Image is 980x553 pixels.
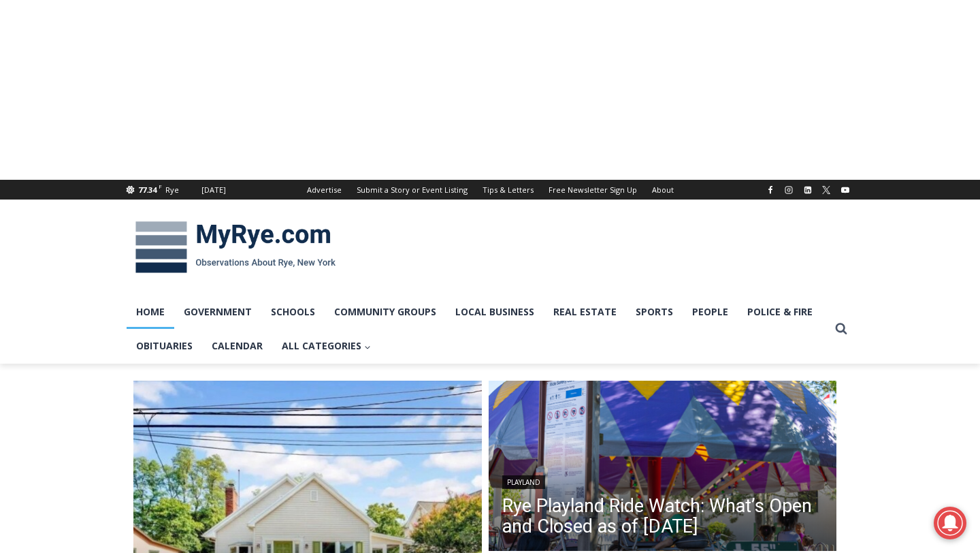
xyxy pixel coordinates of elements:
div: Rye [165,184,179,196]
a: Playland [502,475,545,489]
a: Obituaries [127,329,202,363]
a: Rye Playland Ride Watch: What’s Open and Closed as of [DATE] [502,496,823,537]
a: Facebook [762,182,779,198]
img: MyRye.com [127,212,344,283]
a: Real Estate [544,295,626,329]
span: F [159,183,162,190]
button: View Search Form [829,317,853,341]
a: About [644,180,681,200]
a: All Categories [272,329,380,363]
a: People [683,295,738,329]
a: Schools [261,295,325,329]
a: Linkedin [800,182,816,198]
span: All Categories [282,338,371,353]
a: Advertise [299,180,349,200]
nav: Secondary Navigation [299,180,681,200]
a: YouTube [837,182,853,198]
span: 77.34 [138,185,157,195]
a: Community Groups [325,295,446,329]
a: X [818,182,834,198]
a: Police & Fire [738,295,822,329]
a: Local Business [446,295,544,329]
a: Submit a Story or Event Listing [349,180,475,200]
a: Free Newsletter Sign Up [541,180,644,200]
a: Tips & Letters [475,180,541,200]
a: Home [127,295,174,329]
nav: Primary Navigation [127,295,829,364]
a: Calendar [202,329,272,363]
div: [DATE] [201,184,226,196]
a: Sports [626,295,683,329]
a: Government [174,295,261,329]
a: Instagram [781,182,797,198]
